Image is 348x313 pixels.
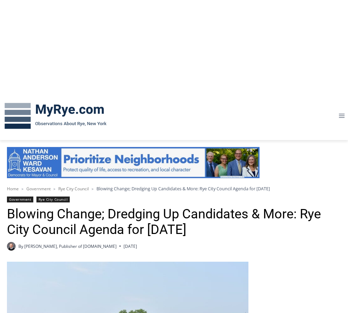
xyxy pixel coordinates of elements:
[7,197,33,202] a: Government
[92,186,94,191] span: >
[58,186,89,192] a: Rye City Council
[7,186,19,192] a: Home
[53,186,56,191] span: >
[96,185,270,192] span: Blowing Change; Dredging Up Candidates & More: Rye City Council Agenda for [DATE]
[7,242,16,251] a: Author image
[7,206,341,238] h1: Blowing Change; Dredging Up Candidates & More: Rye City Council Agenda for [DATE]
[36,197,70,202] a: Rye City Council
[7,185,341,192] nav: Breadcrumbs
[24,243,117,249] a: [PERSON_NAME], Publisher of [DOMAIN_NAME]
[335,111,348,121] button: Open menu
[124,243,137,250] time: [DATE]
[22,186,24,191] span: >
[18,243,23,250] span: By
[26,186,51,192] a: Government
